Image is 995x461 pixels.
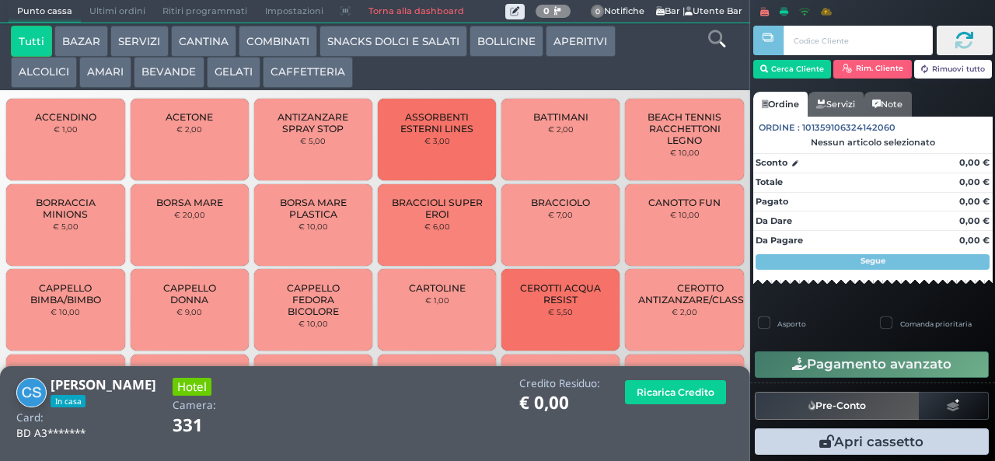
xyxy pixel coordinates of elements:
[53,222,79,231] small: € 5,00
[171,26,236,57] button: CANTINA
[784,26,932,55] input: Codice Cliente
[143,282,236,306] span: CAPPELLO DONNA
[777,319,806,329] label: Asporto
[257,1,332,23] span: Impostazioni
[753,60,832,79] button: Cerca Cliente
[802,121,895,134] span: 101359106324142060
[173,378,211,396] h3: Hotel
[638,111,731,146] span: BEACH TENNIS RACCHETTONI LEGNO
[533,111,588,123] span: BATTIMANI
[756,176,783,187] strong: Totale
[51,375,156,393] b: [PERSON_NAME]
[425,295,449,305] small: € 1,00
[959,176,990,187] strong: 0,00 €
[424,222,450,231] small: € 6,00
[424,136,450,145] small: € 3,00
[470,26,543,57] button: BOLLICINE
[808,92,864,117] a: Servizi
[753,92,808,117] a: Ordine
[173,400,216,411] h4: Camera:
[755,392,920,420] button: Pre-Conto
[51,395,86,407] span: In casa
[755,428,989,455] button: Apri cassetto
[959,157,990,168] strong: 0,00 €
[298,319,328,328] small: € 10,00
[35,111,96,123] span: ACCENDINO
[174,210,205,219] small: € 20,00
[591,5,605,19] span: 0
[670,148,700,157] small: € 10,00
[519,378,600,389] h4: Credito Residuo:
[755,351,989,378] button: Pagamento avanzato
[267,282,360,317] span: CAPPELLO FEDORA BICOLORE
[543,5,550,16] b: 0
[79,57,131,88] button: AMARI
[391,197,484,220] span: BRACCIOLI SUPER EROI
[756,196,788,207] strong: Pagato
[548,124,574,134] small: € 2,00
[134,57,204,88] button: BEVANDE
[173,416,246,435] h1: 331
[833,60,912,79] button: Rim. Cliente
[756,156,787,169] strong: Sconto
[176,124,202,134] small: € 2,00
[16,412,44,424] h4: Card:
[267,111,360,134] span: ANTIZANZARE SPRAY STOP
[391,111,484,134] span: ASSORBENTI ESTERNI LINES
[959,196,990,207] strong: 0,00 €
[515,282,607,306] span: CEROTTI ACQUA RESIST
[914,60,993,79] button: Rimuovi tutto
[166,111,213,123] span: ACETONE
[19,282,112,306] span: CAPPELLO BIMBA/BIMBO
[672,307,697,316] small: € 2,00
[753,137,993,148] div: Nessun articolo selezionato
[861,256,885,266] strong: Segue
[625,380,726,404] button: Ricarica Credito
[959,235,990,246] strong: 0,00 €
[546,26,615,57] button: APERITIVI
[176,307,202,316] small: € 9,00
[239,26,317,57] button: COMBINATI
[263,57,353,88] button: CAFFETTERIA
[51,307,80,316] small: € 10,00
[16,378,47,408] img: CLAUDIA SOMMACAMPAGNA
[548,307,573,316] small: € 5,50
[19,197,112,220] span: BORRACCIA MINIONS
[11,26,52,57] button: Tutti
[531,197,590,208] span: BRACCIOLO
[11,57,77,88] button: ALCOLICI
[670,210,700,219] small: € 10,00
[756,215,792,226] strong: Da Dare
[267,197,360,220] span: BORSA MARE PLASTICA
[298,222,328,231] small: € 10,00
[54,26,108,57] button: BAZAR
[900,319,972,329] label: Comanda prioritaria
[756,235,803,246] strong: Da Pagare
[207,57,260,88] button: GELATI
[359,1,472,23] a: Torna alla dashboard
[864,92,911,117] a: Note
[300,136,326,145] small: € 5,00
[548,210,573,219] small: € 7,00
[409,282,466,294] span: CARTOLINE
[759,121,800,134] span: Ordine :
[154,1,256,23] span: Ritiri programmati
[9,1,81,23] span: Punto cassa
[648,197,721,208] span: CANOTTO FUN
[54,124,78,134] small: € 1,00
[638,282,762,306] span: CEROTTO ANTIZANZARE/CLASSICO
[110,26,168,57] button: SERVIZI
[519,393,600,413] h1: € 0,00
[959,215,990,226] strong: 0,00 €
[319,26,467,57] button: SNACKS DOLCI E SALATI
[156,197,223,208] span: BORSA MARE
[81,1,154,23] span: Ultimi ordini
